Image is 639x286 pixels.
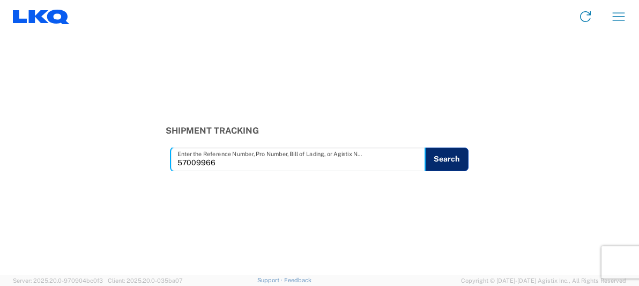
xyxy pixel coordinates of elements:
[257,277,284,283] a: Support
[425,148,469,171] button: Search
[284,277,311,283] a: Feedback
[108,277,183,284] span: Client: 2025.20.0-035ba07
[166,126,474,136] h3: Shipment Tracking
[461,276,626,285] span: Copyright © [DATE]-[DATE] Agistix Inc., All Rights Reserved
[13,277,103,284] span: Server: 2025.20.0-970904bc0f3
